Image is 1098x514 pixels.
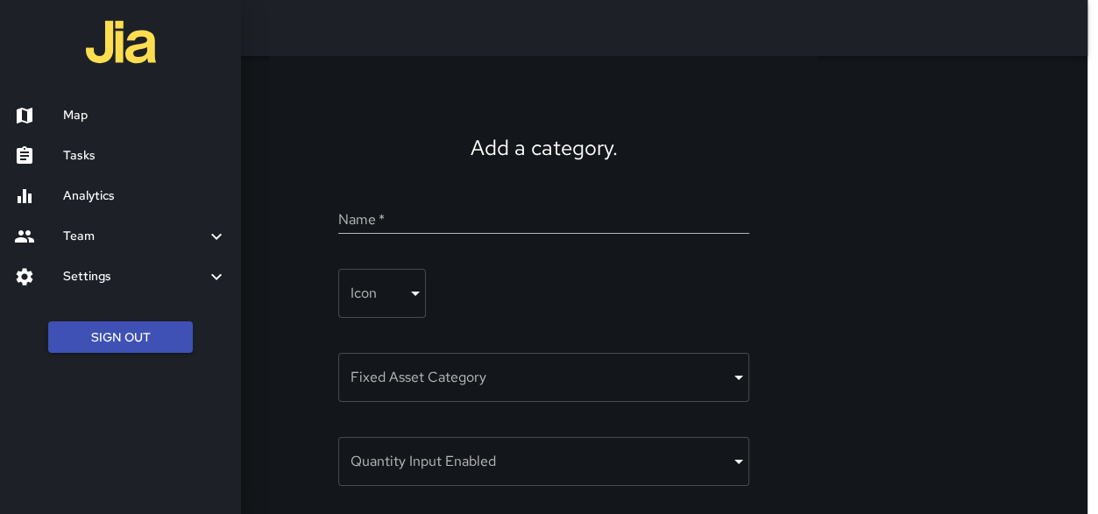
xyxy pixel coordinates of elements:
h6: Team [63,227,206,246]
h6: Tasks [63,146,227,165]
h6: Analytics [63,187,227,206]
button: Sign Out [48,321,193,354]
img: jia-logo [86,7,156,77]
h6: Map [63,106,227,125]
h6: Settings [63,267,206,286]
